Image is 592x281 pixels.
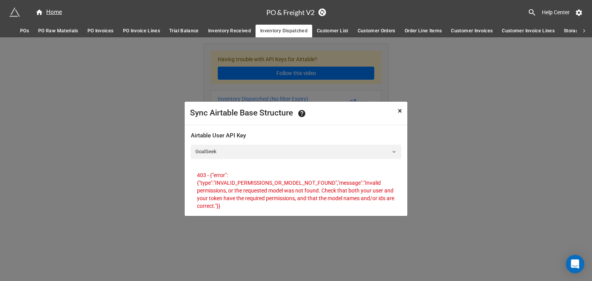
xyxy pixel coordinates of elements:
[35,8,62,17] div: Home
[317,27,348,35] span: Customer List
[191,145,401,159] a: GoalSeek
[15,25,577,37] div: scrollable auto tabs example
[87,27,114,35] span: PO Invoices
[318,8,326,16] a: Sync Base Structure
[398,106,402,115] span: ×
[190,107,381,119] div: Sync Airtable Base Structure
[358,27,395,35] span: Customer Orders
[405,27,442,35] span: Order Line Items
[566,255,584,273] div: Open Intercom Messenger
[38,27,78,35] span: PO Raw Materials
[502,27,555,35] span: Customer Invoice Lines
[536,5,575,19] a: Help Center
[208,27,251,35] span: Inventory Received
[191,131,401,140] div: Airtable User API Key
[266,9,314,16] h3: PO & Freight V2
[260,27,308,35] span: Inventory Dispatched
[451,27,493,35] span: Customer Invoices
[169,27,199,35] span: Trial Balance
[123,27,160,35] span: PO Invoice Lines
[20,27,29,35] span: POs
[9,7,20,18] img: miniextensions-icon.73ae0678.png
[197,171,395,210] p: 403 - {"error":{"type":"INVALID_PERMISSIONS_OR_MODEL_NOT_FOUND","message":"Invalid permissions, o...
